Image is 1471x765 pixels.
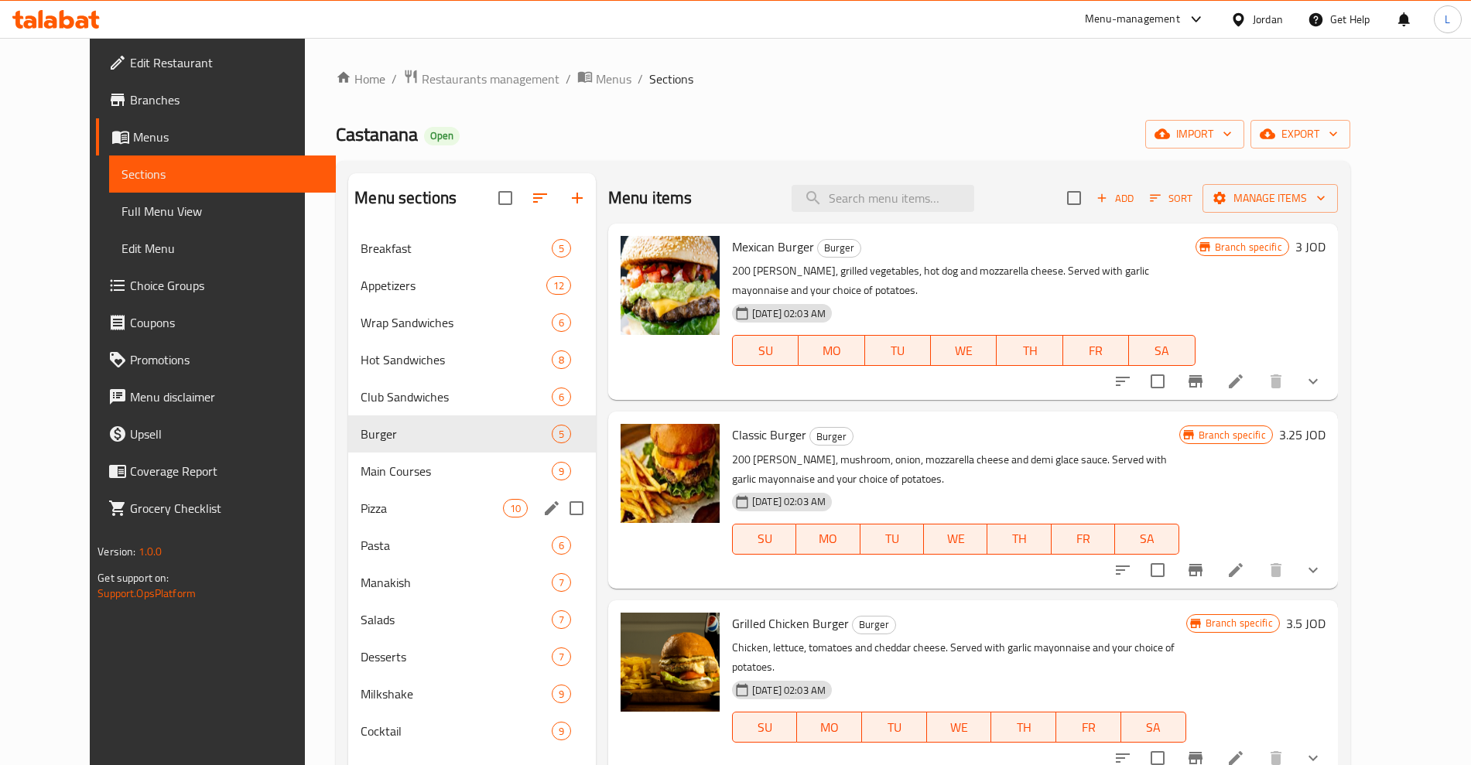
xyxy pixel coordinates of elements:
[1295,552,1332,589] button: show more
[96,304,335,341] a: Coupons
[130,499,323,517] span: Grocery Checklist
[552,353,570,367] span: 8
[336,117,418,152] span: Castanana
[130,388,323,406] span: Menu disclaimer
[577,69,631,89] a: Menus
[1090,186,1140,210] span: Add item
[1209,240,1288,254] span: Branch specific
[1141,365,1174,398] span: Select to update
[348,341,596,378] div: Hot Sandwiches8
[930,528,981,550] span: WE
[1058,182,1090,214] span: Select section
[1129,335,1195,366] button: SA
[739,716,792,739] span: SU
[552,239,571,258] div: items
[552,316,570,330] span: 6
[931,335,997,366] button: WE
[96,118,335,155] a: Menus
[1090,186,1140,210] button: Add
[336,69,1350,89] nav: breadcrumb
[130,462,323,480] span: Coverage Report
[361,685,551,703] span: Milkshake
[809,427,854,446] div: Burger
[348,415,596,453] div: Burger5
[424,127,460,145] div: Open
[732,524,796,555] button: SU
[552,390,570,405] span: 6
[336,70,385,88] a: Home
[1295,363,1332,400] button: show more
[1158,125,1232,144] span: import
[109,155,335,193] a: Sections
[504,501,527,516] span: 10
[1052,524,1115,555] button: FR
[361,239,551,258] span: Breakfast
[422,70,559,88] span: Restaurants management
[121,239,323,258] span: Edit Menu
[139,541,162,562] span: 1.0.0
[348,638,596,675] div: Desserts7
[130,276,323,295] span: Choice Groups
[649,70,693,88] span: Sections
[1056,712,1121,743] button: FR
[1253,11,1283,28] div: Jordan
[566,70,571,88] li: /
[361,499,502,517] span: Pizza
[552,350,571,369] div: items
[1135,340,1189,362] span: SA
[348,304,596,341] div: Wrap Sandwiches6
[1127,716,1180,739] span: SA
[810,428,853,446] span: Burger
[552,536,571,555] div: items
[348,378,596,415] div: Club Sandwiches6
[1304,561,1322,579] svg: Show Choices
[1445,11,1450,28] span: L
[924,524,987,555] button: WE
[802,528,854,550] span: MO
[552,573,571,592] div: items
[424,129,460,142] span: Open
[997,335,1062,366] button: TH
[559,179,596,217] button: Add section
[1003,340,1056,362] span: TH
[1295,236,1326,258] h6: 3 JOD
[596,70,631,88] span: Menus
[732,423,806,446] span: Classic Burger
[867,528,918,550] span: TU
[732,612,849,635] span: Grilled Chicken Burger
[121,165,323,183] span: Sections
[361,350,551,369] div: Hot Sandwiches
[96,267,335,304] a: Choice Groups
[1063,335,1129,366] button: FR
[361,647,551,666] span: Desserts
[552,313,571,332] div: items
[927,712,992,743] button: WE
[937,340,990,362] span: WE
[1279,424,1326,446] h6: 3.25 JOD
[552,724,570,739] span: 9
[361,462,551,480] span: Main Courses
[96,453,335,490] a: Coverage Report
[860,524,924,555] button: TU
[96,341,335,378] a: Promotions
[392,70,397,88] li: /
[552,685,571,703] div: items
[121,202,323,220] span: Full Menu View
[109,193,335,230] a: Full Menu View
[797,712,862,743] button: MO
[732,638,1186,677] p: Chicken, lettuce, tomatoes and cheddar cheese. Served with garlic mayonnaise and your choice of p...
[130,91,323,109] span: Branches
[1069,340,1123,362] span: FR
[361,425,551,443] span: Burger
[348,564,596,601] div: Manakish7
[862,712,927,743] button: TU
[818,239,860,257] span: Burger
[361,536,551,555] div: Pasta
[109,230,335,267] a: Edit Menu
[805,340,858,362] span: MO
[403,69,559,89] a: Restaurants management
[361,313,551,332] div: Wrap Sandwiches
[552,613,570,627] span: 7
[552,462,571,480] div: items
